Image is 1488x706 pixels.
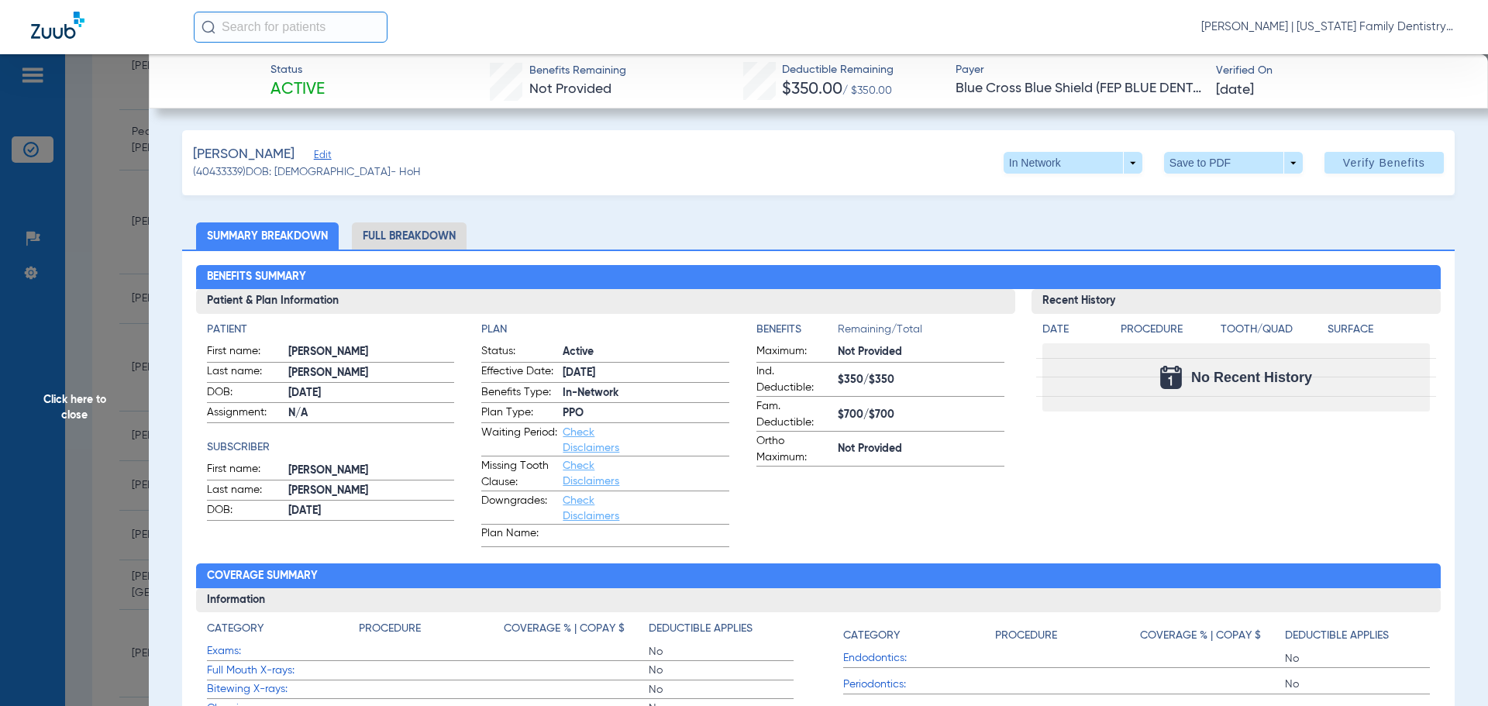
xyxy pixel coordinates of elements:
span: [PERSON_NAME] [288,483,455,499]
img: Zuub Logo [31,12,84,39]
a: Check Disclaimers [563,460,619,487]
button: In Network [1004,152,1142,174]
span: Plan Name: [481,525,557,546]
span: Last name: [207,482,283,501]
h4: Category [843,628,900,644]
h2: Coverage Summary [196,563,1441,588]
span: Not Provided [838,441,1004,457]
a: Check Disclaimers [563,495,619,522]
app-breakdown-title: Procedure [1121,322,1215,343]
span: [PERSON_NAME] [193,145,294,164]
span: No [649,644,794,660]
span: Ortho Maximum: [756,433,832,466]
span: Fam. Deductible: [756,398,832,431]
app-breakdown-title: Procedure [359,621,504,642]
img: Search Icon [201,20,215,34]
span: Assignment: [207,405,283,423]
span: Blue Cross Blue Shield (FEP BLUE DENTAL) [956,79,1203,98]
span: Periodontics: [843,677,995,693]
li: Full Breakdown [352,222,467,250]
span: Full Mouth X-rays: [207,663,359,679]
app-breakdown-title: Deductible Applies [649,621,794,642]
span: Benefits Remaining [529,63,626,79]
span: Bitewing X-rays: [207,681,359,697]
span: N/A [288,405,455,422]
h4: Procedure [359,621,421,637]
span: First name: [207,343,283,362]
span: [PERSON_NAME] | [US_STATE] Family Dentistry [1201,19,1457,35]
h4: Deductible Applies [649,621,753,637]
span: Edit [314,150,328,164]
h4: Tooth/Quad [1221,322,1323,338]
span: Status: [481,343,557,362]
span: [PERSON_NAME] [288,344,455,360]
span: [PERSON_NAME] [288,463,455,479]
span: PPO [563,405,729,422]
span: Verified On [1216,63,1463,79]
h2: Benefits Summary [196,265,1441,290]
h3: Patient & Plan Information [196,289,1015,314]
h4: Plan [481,322,729,338]
span: Remaining/Total [838,322,1004,343]
h4: Surface [1328,322,1430,338]
app-breakdown-title: Category [207,621,359,642]
h3: Information [196,588,1441,613]
h4: Procedure [1121,322,1215,338]
li: Summary Breakdown [196,222,339,250]
app-breakdown-title: Category [843,621,995,649]
span: No [649,663,794,678]
span: Active [563,344,729,360]
span: [DATE] [563,365,729,381]
span: No [1285,677,1430,692]
h4: Deductible Applies [1285,628,1389,644]
span: Not Provided [529,82,611,96]
span: Waiting Period: [481,425,557,456]
span: / $350.00 [842,85,892,96]
h4: Subscriber [207,439,455,456]
span: No [649,682,794,697]
span: $350/$350 [838,372,1004,388]
h4: Category [207,621,263,637]
img: Calendar [1160,366,1182,389]
span: Active [270,79,325,101]
span: DOB: [207,502,283,521]
h3: Recent History [1032,289,1441,314]
span: Benefits Type: [481,384,557,403]
span: [PERSON_NAME] [288,365,455,381]
h4: Patient [207,322,455,338]
span: [DATE] [288,385,455,401]
span: [DATE] [1216,81,1254,100]
app-breakdown-title: Deductible Applies [1285,621,1430,649]
span: Payer [956,62,1203,78]
h4: Coverage % | Copay $ [504,621,625,637]
span: $350.00 [782,81,842,98]
span: Downgrades: [481,493,557,524]
h4: Coverage % | Copay $ [1140,628,1261,644]
h4: Procedure [995,628,1057,644]
span: In-Network [563,385,729,401]
span: $700/$700 [838,407,1004,423]
span: Last name: [207,363,283,382]
span: Status [270,62,325,78]
app-breakdown-title: Benefits [756,322,838,343]
span: Maximum: [756,343,832,362]
span: Not Provided [838,344,1004,360]
span: Exams: [207,643,359,660]
app-breakdown-title: Date [1042,322,1107,343]
button: Verify Benefits [1324,152,1444,174]
span: Endodontics: [843,650,995,666]
div: Chat Widget [1410,632,1488,706]
app-breakdown-title: Surface [1328,322,1430,343]
span: Missing Tooth Clause: [481,458,557,491]
app-breakdown-title: Tooth/Quad [1221,322,1323,343]
h4: Benefits [756,322,838,338]
button: Save to PDF [1164,152,1303,174]
span: Plan Type: [481,405,557,423]
span: [DATE] [288,503,455,519]
a: Check Disclaimers [563,427,619,453]
span: Verify Benefits [1343,157,1425,169]
span: No [1285,651,1430,666]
